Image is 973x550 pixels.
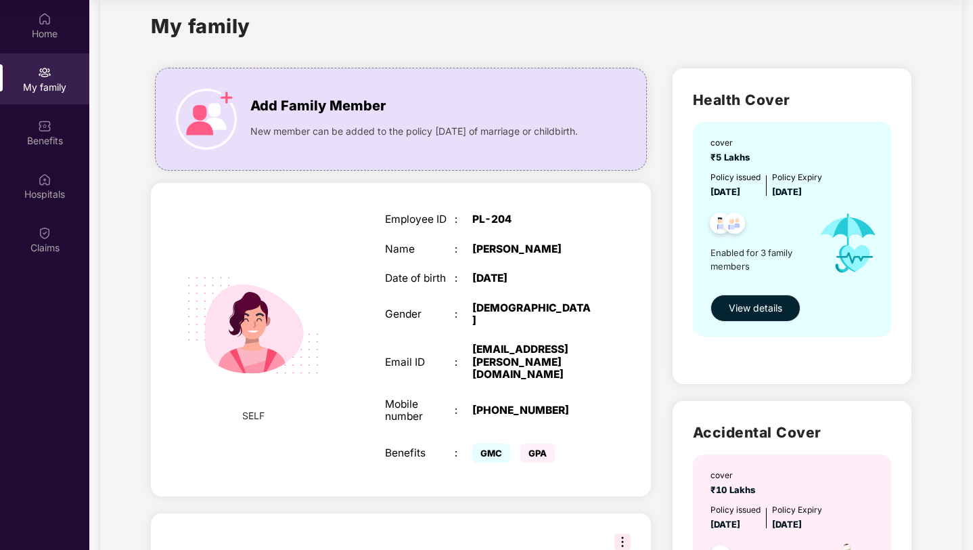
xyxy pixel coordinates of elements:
[704,209,737,242] img: svg+xml;base64,PHN2ZyB4bWxucz0iaHR0cDovL3d3dy53My5vcmcvMjAwMC9zdmciIHdpZHRoPSI0OC45NDMiIGhlaWdodD...
[718,209,751,242] img: svg+xml;base64,PHN2ZyB4bWxucz0iaHR0cDovL3d3dy53My5vcmcvMjAwMC9zdmciIHdpZHRoPSI0OC45NDMiIGhlaWdodD...
[455,272,472,284] div: :
[710,171,761,184] div: Policy issued
[472,272,594,284] div: [DATE]
[710,484,761,495] span: ₹10 Lakhs
[170,242,336,409] img: svg+xml;base64,PHN2ZyB4bWxucz0iaHR0cDovL3d3dy53My5vcmcvMjAwMC9zdmciIHdpZHRoPSIyMjQiIGhlaWdodD0iMT...
[710,295,800,322] button: View details
[385,272,455,284] div: Date of birth
[710,246,807,274] span: Enabled for 3 family members
[472,343,594,381] div: [EMAIL_ADDRESS][PERSON_NAME][DOMAIN_NAME]
[385,243,455,255] div: Name
[176,89,237,150] img: icon
[472,404,594,417] div: [PHONE_NUMBER]
[455,356,472,368] div: :
[385,447,455,459] div: Benefits
[472,213,594,226] div: PL-204
[710,519,740,530] span: [DATE]
[151,11,250,41] h1: My family
[385,356,455,368] div: Email ID
[614,534,631,550] img: svg+xml;base64,PHN2ZyB3aWR0aD0iMzIiIGhlaWdodD0iMzIiIHZpZXdCb3g9IjAgMCAzMiAzMiIgZmlsbD0ibm9uZSIgeG...
[807,199,889,288] img: icon
[472,243,594,255] div: [PERSON_NAME]
[455,243,472,255] div: :
[710,152,755,163] span: ₹5 Lakhs
[385,308,455,320] div: Gender
[472,444,510,463] span: GMC
[693,89,891,111] h2: Health Cover
[772,504,822,517] div: Policy Expiry
[710,469,761,482] div: cover
[250,124,578,139] span: New member can be added to the policy [DATE] of marriage or childbirth.
[710,137,755,150] div: cover
[242,408,265,423] span: SELF
[38,119,51,133] img: svg+xml;base64,PHN2ZyBpZD0iQmVuZWZpdHMiIHhtbG5zPSJodHRwOi8vd3d3LnczLm9yZy8yMDAwL3N2ZyIgd2lkdGg9Ij...
[772,186,802,197] span: [DATE]
[38,66,51,79] img: svg+xml;base64,PHN2ZyB3aWR0aD0iMjAiIGhlaWdodD0iMjAiIHZpZXdCb3g9IjAgMCAyMCAyMCIgZmlsbD0ibm9uZSIgeG...
[38,226,51,240] img: svg+xml;base64,PHN2ZyBpZD0iQ2xhaW0iIHhtbG5zPSJodHRwOi8vd3d3LnczLm9yZy8yMDAwL3N2ZyIgd2lkdGg9IjIwIi...
[520,444,555,463] span: GPA
[693,421,891,444] h2: Accidental Cover
[38,173,51,186] img: svg+xml;base64,PHN2ZyBpZD0iSG9zcGl0YWxzIiB4bWxucz0iaHR0cDovL3d3dy53My5vcmcvMjAwMC9zdmciIHdpZHRoPS...
[250,96,386,117] span: Add Family Member
[772,519,802,530] span: [DATE]
[455,447,472,459] div: :
[710,504,761,517] div: Policy issued
[38,12,51,26] img: svg+xml;base64,PHN2ZyBpZD0iSG9tZSIgeG1sbnM9Imh0dHA6Ly93d3cudzMub3JnLzIwMDAvc3ZnIiB3aWR0aD0iMjAiIG...
[472,302,594,327] div: [DEMOGRAPHIC_DATA]
[385,398,455,423] div: Mobile number
[455,308,472,320] div: :
[710,186,740,197] span: [DATE]
[729,301,782,316] span: View details
[385,213,455,226] div: Employee ID
[455,213,472,226] div: :
[772,171,822,184] div: Policy Expiry
[455,404,472,417] div: :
